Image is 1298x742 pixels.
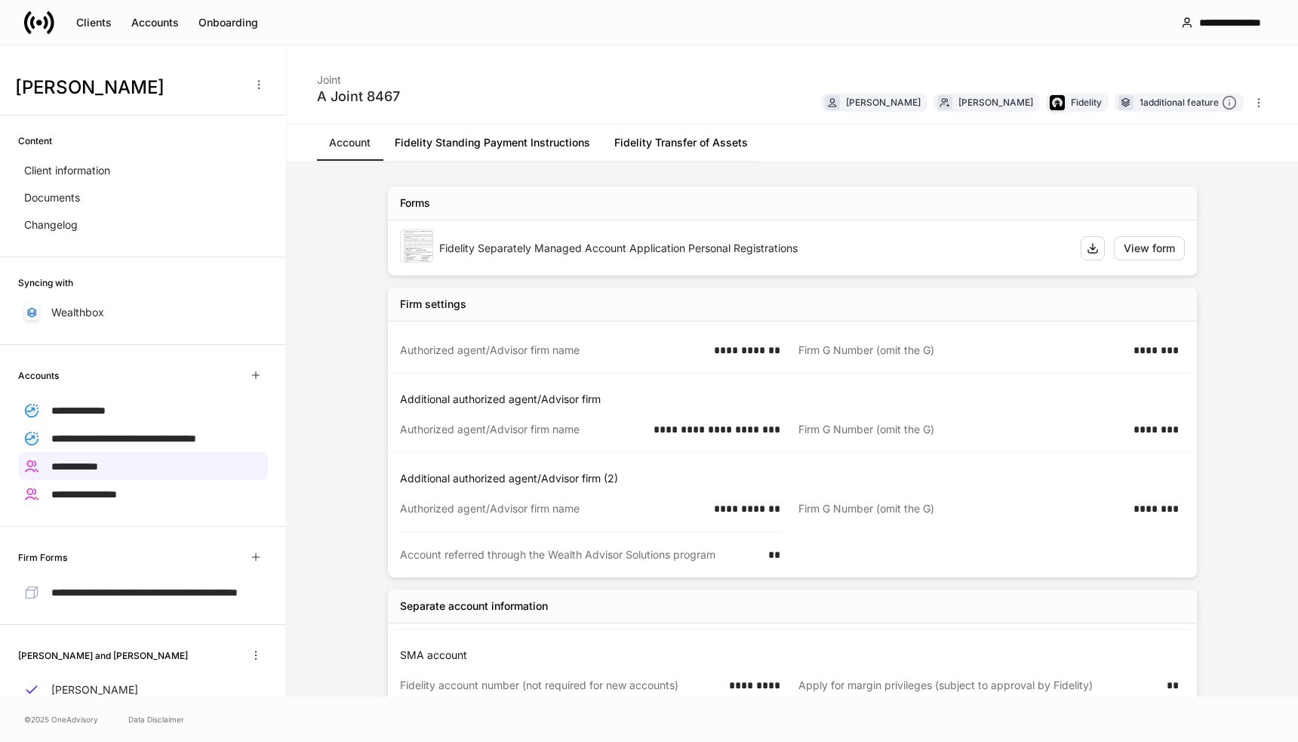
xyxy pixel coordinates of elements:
[15,75,241,100] h3: [PERSON_NAME]
[51,305,104,320] p: Wealthbox
[400,599,548,614] div: Separate account information
[958,95,1033,109] div: [PERSON_NAME]
[1140,95,1237,111] div: 1 additional feature
[400,547,759,562] div: Account referred through the Wealth Advisor Solutions program
[798,678,1158,693] div: Apply for margin privileges (subject to approval by Fidelity)
[400,648,1191,663] p: SMA account
[18,276,73,290] h6: Syncing with
[317,63,400,88] div: Joint
[400,678,720,693] div: Fidelity account number (not required for new accounts)
[18,184,268,211] a: Documents
[1071,95,1102,109] div: Fidelity
[18,211,268,239] a: Changelog
[400,343,705,358] div: Authorized agent/Advisor firm name
[198,15,258,30] div: Onboarding
[24,713,98,725] span: © 2025 OneAdvisory
[128,713,184,725] a: Data Disclaimer
[18,676,268,704] a: [PERSON_NAME]
[24,163,110,178] p: Client information
[189,11,268,35] button: Onboarding
[798,422,1124,437] div: Firm G Number (omit the G)
[51,682,138,697] p: [PERSON_NAME]
[317,88,400,106] div: A Joint 8467
[400,297,466,312] div: Firm settings
[383,125,602,161] a: Fidelity Standing Payment Instructions
[1114,236,1185,260] button: View form
[602,125,760,161] a: Fidelity Transfer of Assets
[66,11,121,35] button: Clients
[121,11,189,35] button: Accounts
[400,471,1191,486] p: Additional authorized agent/Advisor firm (2)
[317,125,383,161] a: Account
[846,95,921,109] div: [PERSON_NAME]
[24,190,80,205] p: Documents
[18,157,268,184] a: Client information
[400,196,430,211] div: Forms
[18,299,268,326] a: Wealthbox
[18,134,52,148] h6: Content
[798,343,1124,358] div: Firm G Number (omit the G)
[400,392,1191,407] p: Additional authorized agent/Advisor firm
[18,368,59,383] h6: Accounts
[400,501,705,516] div: Authorized agent/Advisor firm name
[439,241,1069,256] div: Fidelity Separately Managed Account Application Personal Registrations
[24,217,78,232] p: Changelog
[76,15,112,30] div: Clients
[18,550,67,565] h6: Firm Forms
[400,422,644,437] div: Authorized agent/Advisor firm name
[18,648,188,663] h6: [PERSON_NAME] and [PERSON_NAME]
[131,15,179,30] div: Accounts
[798,501,1124,517] div: Firm G Number (omit the G)
[1124,241,1175,256] div: View form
